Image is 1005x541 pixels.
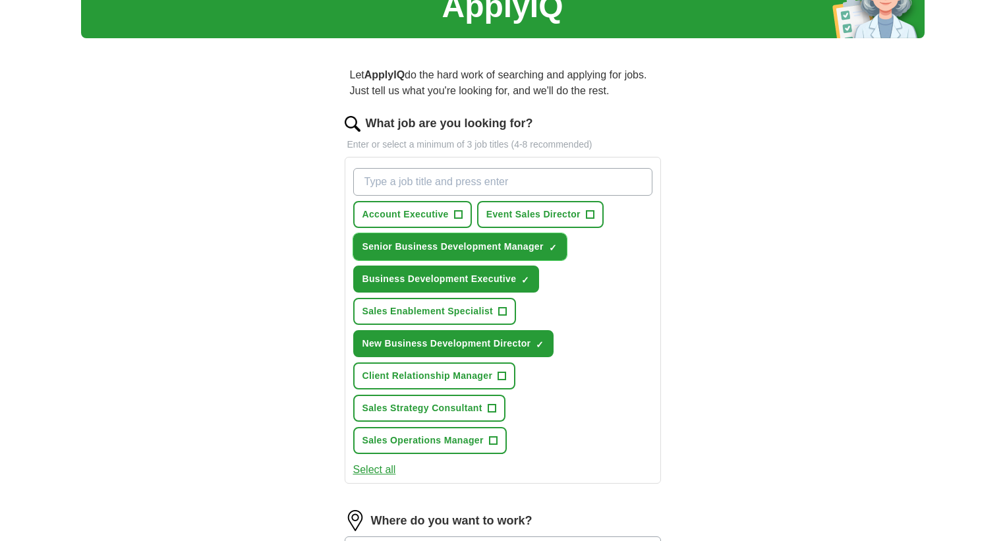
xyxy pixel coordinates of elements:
span: Event Sales Director [486,208,581,221]
span: Business Development Executive [362,272,517,286]
span: Senior Business Development Manager [362,240,544,254]
span: Sales Operations Manager [362,434,484,447]
span: Account Executive [362,208,449,221]
label: Where do you want to work? [371,512,532,530]
span: ✓ [549,242,557,253]
button: Client Relationship Manager [353,362,516,389]
span: Client Relationship Manager [362,369,493,383]
span: Sales Enablement Specialist [362,304,494,318]
p: Enter or select a minimum of 3 job titles (4-8 recommended) [345,138,661,152]
button: Sales Strategy Consultant [353,395,505,422]
img: location.png [345,510,366,531]
button: Sales Enablement Specialist [353,298,517,325]
button: Business Development Executive✓ [353,266,540,293]
img: search.png [345,116,360,132]
input: Type a job title and press enter [353,168,652,196]
button: Account Executive [353,201,472,228]
button: Event Sales Director [477,201,604,228]
button: Select all [353,462,396,478]
strong: ApplyIQ [364,69,405,80]
button: Senior Business Development Manager✓ [353,233,567,260]
button: Sales Operations Manager [353,427,507,454]
label: What job are you looking for? [366,115,533,132]
span: Sales Strategy Consultant [362,401,482,415]
span: ✓ [521,275,529,285]
p: Let do the hard work of searching and applying for jobs. Just tell us what you're looking for, an... [345,62,661,104]
span: New Business Development Director [362,337,531,351]
span: ✓ [536,339,544,350]
button: New Business Development Director✓ [353,330,554,357]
